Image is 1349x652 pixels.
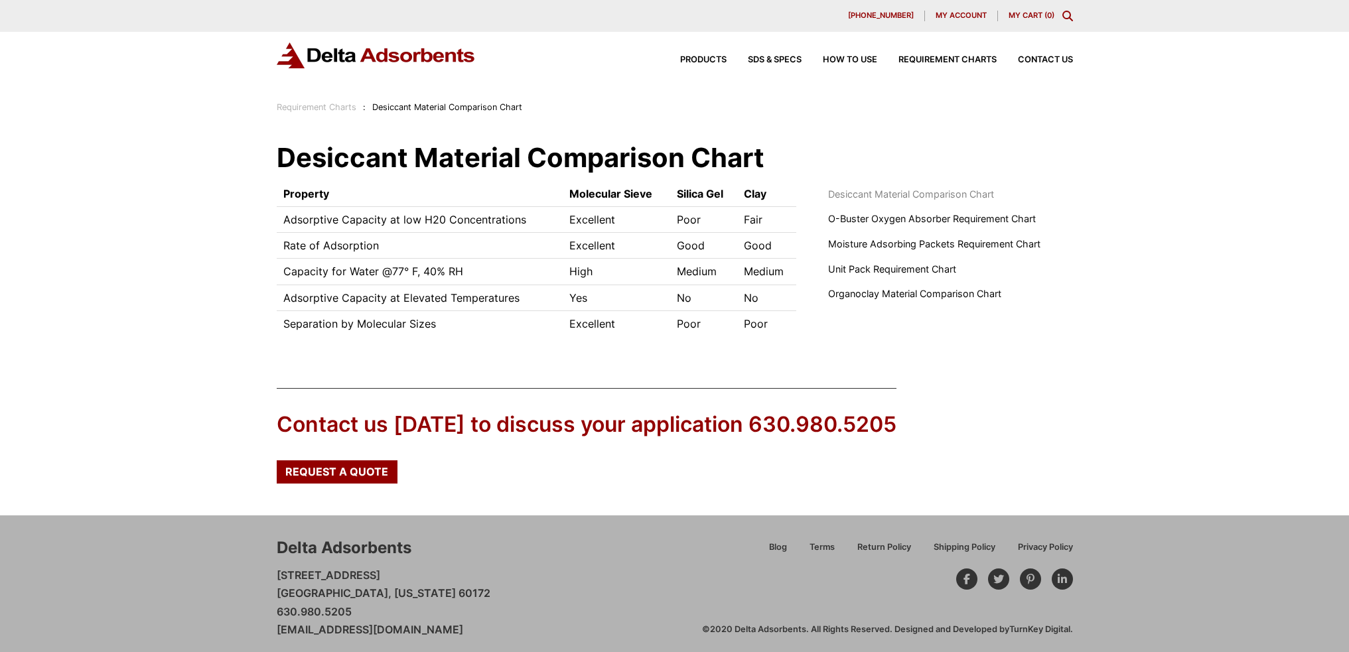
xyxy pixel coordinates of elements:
[748,56,802,64] span: SDS & SPECS
[277,102,356,112] a: Requirement Charts
[677,187,723,200] strong: Silica Gel
[670,232,737,258] td: Good
[1018,56,1073,64] span: Contact Us
[563,285,670,310] td: Yes
[737,206,796,232] td: Fair
[997,56,1073,64] a: Contact Us
[828,187,994,202] a: Desiccant Material Comparison Chart
[563,232,670,258] td: Excellent
[877,56,997,64] a: Requirement Charts
[810,543,835,552] span: Terms
[283,187,329,200] strong: Property
[563,311,670,337] td: Excellent
[934,543,995,552] span: Shipping Policy
[828,287,1001,301] a: Organoclay Material Comparison Chart
[1047,11,1052,20] span: 0
[277,410,896,440] div: Contact us [DATE] to discuss your application 630.980.5205
[925,11,998,21] a: My account
[828,212,1036,226] a: O-Buster Oxygen Absorber Requirement Chart
[802,56,877,64] a: How to Use
[727,56,802,64] a: SDS & SPECS
[277,232,563,258] td: Rate of Adsorption
[702,623,1073,635] div: ©2020 Delta Adsorbents. All Rights Reserved. Designed and Developed by .
[737,259,796,285] td: Medium
[758,540,798,563] a: Blog
[798,540,846,563] a: Terms
[277,623,463,636] a: [EMAIL_ADDRESS][DOMAIN_NAME]
[1062,11,1073,21] div: Toggle Modal Content
[846,540,922,563] a: Return Policy
[828,262,956,277] a: Unit Pack Requirement Chart
[680,56,727,64] span: Products
[670,285,737,310] td: No
[277,145,1073,171] h1: Desiccant Material Comparison Chart
[936,12,987,19] span: My account
[569,187,652,200] strong: Molecular Sieve
[563,259,670,285] td: High
[670,206,737,232] td: Poor
[277,460,397,483] a: Request a Quote
[563,206,670,232] td: Excellent
[277,206,563,232] td: Adsorptive Capacity at low H20 Concentrations
[769,543,787,552] span: Blog
[922,540,1007,563] a: Shipping Policy
[277,311,563,337] td: Separation by Molecular Sizes
[1007,540,1073,563] a: Privacy Policy
[857,543,911,552] span: Return Policy
[1018,543,1073,552] span: Privacy Policy
[848,12,914,19] span: [PHONE_NUMBER]
[737,285,796,310] td: No
[659,56,727,64] a: Products
[277,259,563,285] td: Capacity for Water @77° F, 40% RH
[1009,624,1070,634] a: TurnKey Digital
[372,102,522,112] span: Desiccant Material Comparison Chart
[744,187,766,200] strong: Clay
[277,537,411,559] div: Delta Adsorbents
[670,259,737,285] td: Medium
[1009,11,1054,20] a: My Cart (0)
[837,11,925,21] a: [PHONE_NUMBER]
[277,285,563,310] td: Adsorptive Capacity at Elevated Temperatures
[737,232,796,258] td: Good
[898,56,997,64] span: Requirement Charts
[737,311,796,337] td: Poor
[277,566,490,639] p: [STREET_ADDRESS] [GEOGRAPHIC_DATA], [US_STATE] 60172 630.980.5205
[828,237,1040,251] a: Moisture Adsorbing Packets Requirement Chart
[285,466,388,477] span: Request a Quote
[823,56,877,64] span: How to Use
[670,311,737,337] td: Poor
[363,102,366,112] span: :
[277,42,476,68] img: Delta Adsorbents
